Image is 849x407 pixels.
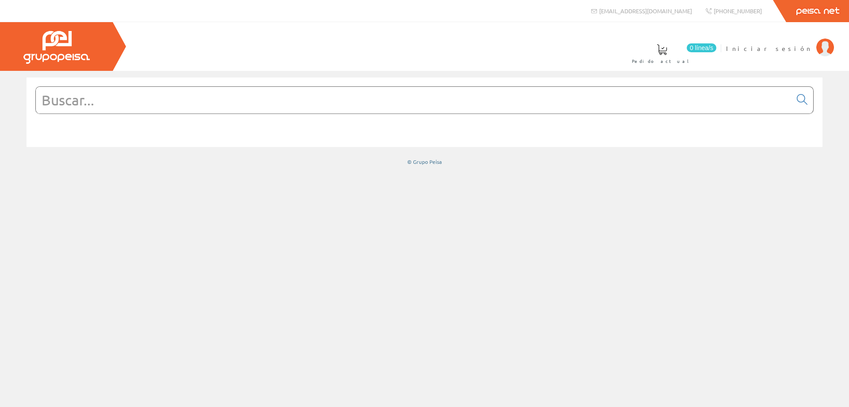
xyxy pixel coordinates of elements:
[687,43,716,52] span: 0 línea/s
[632,57,692,66] span: Pedido actual
[27,158,822,166] div: © Grupo Peisa
[726,44,812,53] span: Iniciar sesión
[599,7,692,15] span: [EMAIL_ADDRESS][DOMAIN_NAME]
[714,7,762,15] span: [PHONE_NUMBER]
[36,87,792,113] input: Buscar...
[23,31,90,64] img: Grupo Peisa
[726,37,834,45] a: Iniciar sesión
